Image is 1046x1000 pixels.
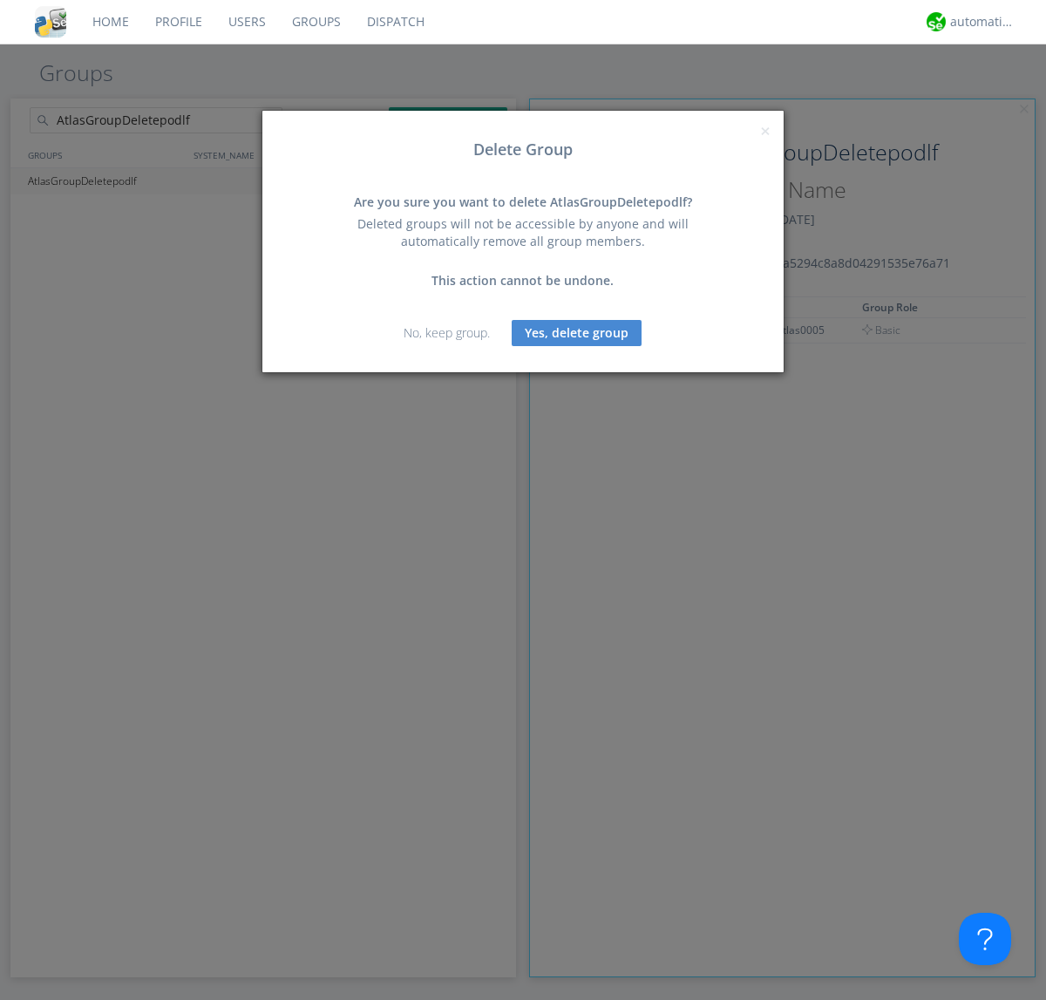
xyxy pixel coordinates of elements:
[336,215,710,250] div: Deleted groups will not be accessible by anyone and will automatically remove all group members.
[927,12,946,31] img: d2d01cd9b4174d08988066c6d424eccd
[760,119,771,143] span: ×
[275,141,771,159] h3: Delete Group
[512,320,642,346] button: Yes, delete group
[404,324,490,341] a: No, keep group.
[336,272,710,289] div: This action cannot be undone.
[336,194,710,211] div: Are you sure you want to delete AtlasGroupDeletepodlf?
[35,6,66,37] img: cddb5a64eb264b2086981ab96f4c1ba7
[950,13,1015,31] div: automation+atlas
